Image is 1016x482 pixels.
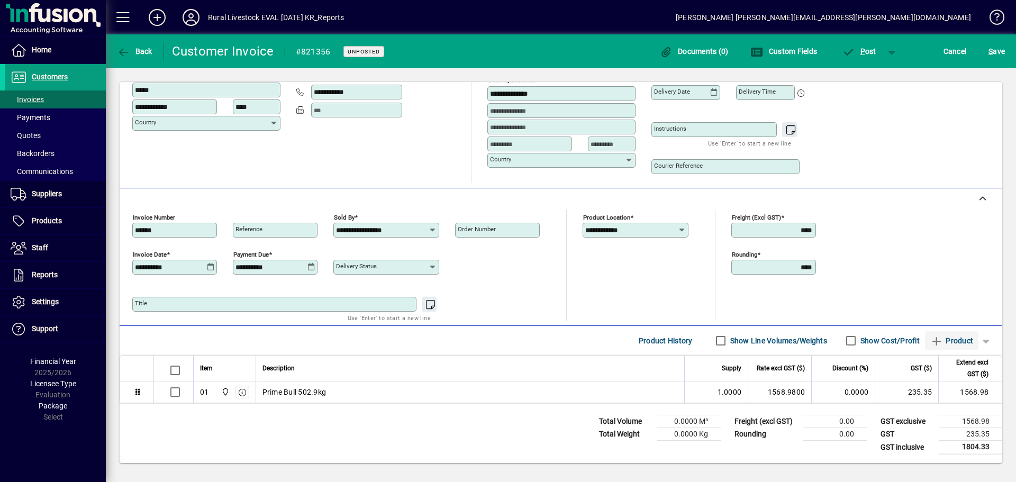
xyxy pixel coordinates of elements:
[860,47,865,56] span: P
[114,42,155,61] button: Back
[5,235,106,261] a: Staff
[988,43,1005,60] span: ave
[200,387,209,397] div: 01
[5,162,106,180] a: Communications
[654,162,703,169] mat-label: Courier Reference
[941,42,969,61] button: Cancel
[348,312,431,324] mat-hint: Use 'Enter' to start a new line
[657,42,731,61] button: Documents (0)
[594,415,657,428] td: Total Volume
[803,428,867,441] td: 0.00
[11,167,73,176] span: Communications
[803,415,867,428] td: 0.00
[334,214,355,221] mat-label: Sold by
[938,381,1002,403] td: 1568.98
[106,42,164,61] app-page-header-button: Back
[32,216,62,225] span: Products
[939,415,1002,428] td: 1568.98
[858,335,920,346] label: Show Cost/Profit
[172,43,274,60] div: Customer Invoice
[728,335,827,346] label: Show Line Volumes/Weights
[594,428,657,441] td: Total Weight
[32,243,48,252] span: Staff
[748,42,820,61] button: Custom Fields
[639,332,693,349] span: Product History
[219,386,231,398] span: Mick Withers
[39,402,67,410] span: Package
[133,251,167,258] mat-label: Invoice date
[336,262,377,270] mat-label: Delivery status
[32,297,59,306] span: Settings
[5,208,106,234] a: Products
[654,88,690,95] mat-label: Delivery date
[939,441,1002,454] td: 1804.33
[262,387,326,397] span: Prime Bull 502.9kg
[718,387,742,397] span: 1.0000
[583,214,630,221] mat-label: Product location
[32,324,58,333] span: Support
[621,68,638,85] button: Choose address
[988,47,993,56] span: S
[925,331,978,350] button: Product
[837,42,882,61] button: Post
[5,108,106,126] a: Payments
[722,362,741,374] span: Supply
[348,48,380,55] span: Unposted
[5,37,106,63] a: Home
[739,88,776,95] mat-label: Delivery time
[11,113,50,122] span: Payments
[757,362,805,374] span: Rate excl GST ($)
[729,428,803,441] td: Rounding
[235,225,262,233] mat-label: Reference
[233,251,269,258] mat-label: Payment due
[5,144,106,162] a: Backorders
[5,316,106,342] a: Support
[5,90,106,108] a: Invoices
[5,181,106,207] a: Suppliers
[30,357,76,366] span: Financial Year
[32,189,62,198] span: Suppliers
[729,415,803,428] td: Freight (excl GST)
[5,262,106,288] a: Reports
[174,8,208,27] button: Profile
[755,387,805,397] div: 1568.9800
[5,126,106,144] a: Quotes
[930,332,973,349] span: Product
[30,379,76,388] span: Licensee Type
[939,428,1002,441] td: 235.35
[911,362,932,374] span: GST ($)
[604,68,621,85] a: View on map
[657,428,721,441] td: 0.0000 Kg
[945,357,988,380] span: Extend excl GST ($)
[842,47,876,56] span: ost
[832,362,868,374] span: Discount (%)
[750,47,817,56] span: Custom Fields
[135,299,147,307] mat-label: Title
[944,43,967,60] span: Cancel
[708,137,791,149] mat-hint: Use 'Enter' to start a new line
[490,156,511,163] mat-label: Country
[208,9,344,26] div: Rural Livestock EVAL [DATE] KR_Reports
[875,441,939,454] td: GST inclusive
[660,47,729,56] span: Documents (0)
[875,381,938,403] td: 235.35
[982,2,1003,37] a: Knowledge Base
[32,270,58,279] span: Reports
[200,362,213,374] span: Item
[732,251,757,258] mat-label: Rounding
[654,125,686,132] mat-label: Instructions
[135,119,156,126] mat-label: Country
[875,415,939,428] td: GST exclusive
[32,46,51,54] span: Home
[262,362,295,374] span: Description
[458,225,496,233] mat-label: Order number
[117,47,152,56] span: Back
[32,72,68,81] span: Customers
[5,289,106,315] a: Settings
[634,331,697,350] button: Product History
[986,42,1008,61] button: Save
[657,415,721,428] td: 0.0000 M³
[732,214,781,221] mat-label: Freight (excl GST)
[11,131,41,140] span: Quotes
[140,8,174,27] button: Add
